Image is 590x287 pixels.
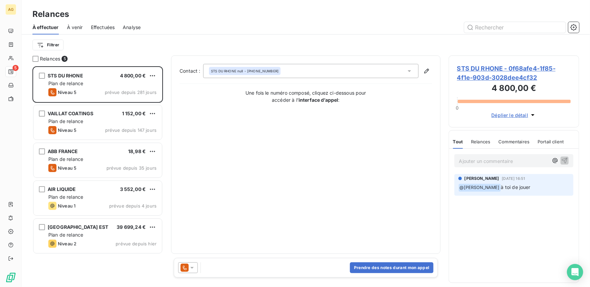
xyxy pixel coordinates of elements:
[299,97,338,103] strong: interface d’appel
[120,73,146,78] span: 4 800,00 €
[457,82,571,96] h3: 4 800,00 €
[13,65,19,71] span: 5
[48,156,83,162] span: Plan de relance
[459,184,501,192] span: @ [PERSON_NAME]
[464,22,566,33] input: Rechercher
[457,64,571,82] span: STS DU RHONE - 0f68afe4-1f85-4f1e-903d-3028dee4cf32
[109,203,157,209] span: prévue depuis 4 jours
[58,203,75,209] span: Niveau 1
[211,69,243,73] span: STS DU RHONE null
[350,262,433,273] button: Prendre des notes durant mon appel
[48,186,76,192] span: AIR LIQUIDE
[58,90,76,95] span: Niveau 5
[32,66,163,287] div: grid
[62,56,68,62] span: 5
[538,139,564,144] span: Portail client
[501,184,530,190] span: à toi de jouer
[107,165,157,171] span: prévue depuis 35 jours
[238,89,374,103] p: Une fois le numéro composé, cliquez ci-dessous pour accéder à l’ :
[91,24,115,31] span: Effectuées
[456,105,459,111] span: 0
[492,112,528,119] span: Déplier le détail
[5,66,16,77] a: 5
[48,232,83,238] span: Plan de relance
[122,111,146,116] span: 1 152,00 €
[48,111,93,116] span: VAILLAT COATINGS
[67,24,83,31] span: À venir
[32,24,59,31] span: À effectuer
[471,139,490,144] span: Relances
[105,127,157,133] span: prévue depuis 147 jours
[499,139,530,144] span: Commentaires
[180,68,203,74] label: Contact :
[453,139,463,144] span: Tout
[58,241,76,246] span: Niveau 2
[48,148,78,154] span: ABB FRANCE
[48,224,108,230] span: [GEOGRAPHIC_DATA] EST
[105,90,157,95] span: prévue depuis 281 jours
[211,69,279,73] div: - [PHONE_NUMBER]
[32,8,69,20] h3: Relances
[48,194,83,200] span: Plan de relance
[5,4,16,15] div: AG
[123,24,141,31] span: Analyse
[465,175,499,182] span: [PERSON_NAME]
[502,176,525,181] span: [DATE] 16:51
[117,224,146,230] span: 39 699,24 €
[48,73,83,78] span: STS DU RHONE
[48,80,83,86] span: Plan de relance
[116,241,157,246] span: prévue depuis hier
[58,165,76,171] span: Niveau 5
[48,118,83,124] span: Plan de relance
[128,148,146,154] span: 18,98 €
[5,272,16,283] img: Logo LeanPay
[40,55,60,62] span: Relances
[58,127,76,133] span: Niveau 5
[490,111,539,119] button: Déplier le détail
[567,264,583,280] div: Open Intercom Messenger
[120,186,146,192] span: 3 552,00 €
[32,40,64,50] button: Filtrer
